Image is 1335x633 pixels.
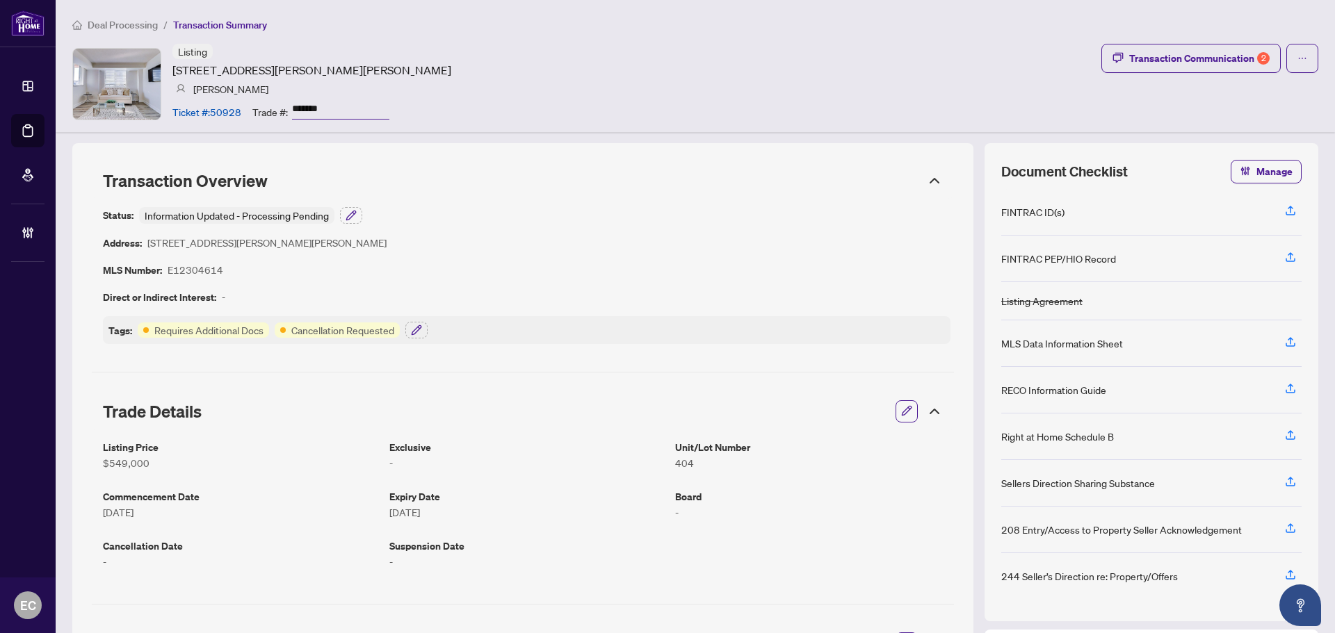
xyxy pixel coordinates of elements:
[1231,160,1302,183] button: Manage
[103,554,378,569] article: -
[1001,475,1155,491] div: Sellers Direction Sharing Substance
[675,455,950,470] article: 404
[178,45,207,58] span: Listing
[1297,54,1307,63] span: ellipsis
[389,538,665,554] article: Suspension Date
[1257,52,1270,65] div: 2
[103,401,202,422] span: Trade Details
[389,455,665,470] article: -
[73,49,161,120] img: IMG-E12304614_1.jpg
[389,439,665,455] article: Exclusive
[103,262,162,278] article: MLS Number:
[11,10,44,36] img: logo
[20,595,36,615] span: EC
[1001,429,1114,444] div: Right at Home Schedule B
[172,62,451,79] article: [STREET_ADDRESS][PERSON_NAME][PERSON_NAME]
[103,170,268,191] span: Transaction Overview
[88,19,158,31] span: Deal Processing
[1001,162,1128,181] span: Document Checklist
[173,19,267,31] span: Transaction Summary
[222,289,225,305] article: -
[172,104,241,120] article: Ticket #: 50928
[291,322,394,338] article: Cancellation Requested
[147,235,387,251] article: [STREET_ADDRESS][PERSON_NAME][PERSON_NAME]
[193,81,268,97] article: [PERSON_NAME]
[154,322,264,338] article: Requires Additional Docs
[103,455,378,470] article: $549,000
[1256,161,1293,183] span: Manage
[103,538,378,554] article: Cancellation Date
[92,163,954,199] div: Transaction Overview
[675,488,950,504] article: Board
[675,504,950,520] article: -
[1279,584,1321,626] button: Open asap
[389,504,665,520] article: [DATE]
[1129,47,1270,69] div: Transaction Communication
[139,207,334,224] div: Information Updated - Processing Pending
[103,488,378,504] article: Commencement Date
[103,504,378,520] article: [DATE]
[176,84,186,94] img: svg%3e
[163,17,168,33] li: /
[103,235,142,251] article: Address:
[1001,204,1065,220] div: FINTRAC ID(s)
[1001,382,1106,397] div: RECO Information Guide
[675,439,950,455] article: Unit/Lot Number
[252,104,288,120] article: Trade #:
[103,439,378,455] article: Listing Price
[168,262,223,278] article: E12304614
[1001,251,1116,266] div: FINTRAC PEP/HIO Record
[103,289,216,305] article: Direct or Indirect Interest:
[1001,336,1123,351] div: MLS Data Information Sheet
[92,392,954,431] div: Trade Details
[1101,44,1281,73] button: Transaction Communication2
[1001,568,1178,584] div: 244 Seller’s Direction re: Property/Offers
[108,322,132,338] article: Tags:
[1001,293,1083,309] div: Listing Agreement
[72,20,82,30] span: home
[1001,522,1242,537] div: 208 Entry/Access to Property Seller Acknowledgement
[389,554,665,569] article: -
[103,207,133,224] article: Status:
[389,488,665,504] article: Expiry Date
